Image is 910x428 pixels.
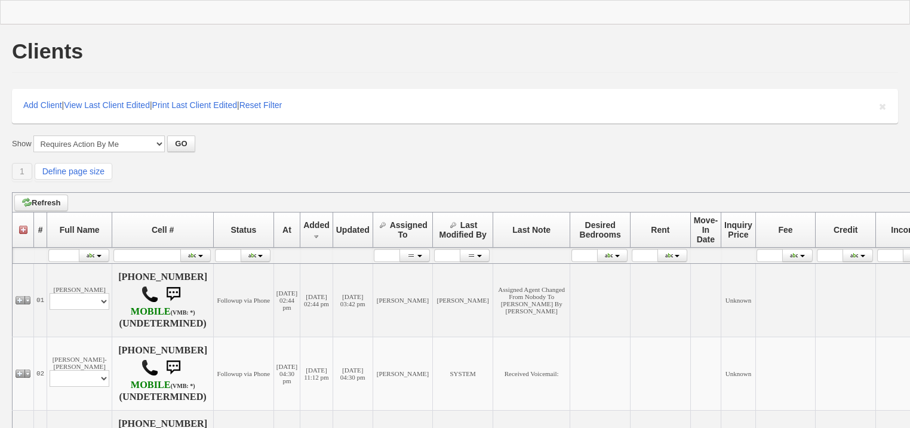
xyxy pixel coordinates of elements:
[171,383,195,389] font: (VMB: *)
[273,337,300,411] td: [DATE] 04:30 pm
[161,356,185,380] img: sms.png
[12,138,32,149] label: Show
[214,264,274,337] td: Followup via Phone
[14,195,68,211] a: Refresh
[282,225,291,235] span: At
[34,213,47,248] th: #
[580,220,621,239] span: Desired Bedrooms
[214,337,274,411] td: Followup via Phone
[47,264,112,337] td: [PERSON_NAME]
[34,264,47,337] td: 01
[47,337,112,411] td: [PERSON_NAME]-[PERSON_NAME]
[694,215,718,244] span: Move-In Date
[152,100,237,110] a: Print Last Client Edited
[231,225,257,235] span: Status
[60,225,100,235] span: Full Name
[390,220,428,239] span: Assigned To
[724,220,752,239] span: Inquiry Price
[273,264,300,337] td: [DATE] 02:44 pm
[34,337,47,411] td: 02
[333,264,373,337] td: [DATE] 03:42 pm
[161,282,185,306] img: sms.png
[433,337,493,411] td: SYSTEM
[141,285,159,303] img: call.png
[512,225,551,235] span: Last Note
[12,89,898,124] div: | | |
[779,225,793,235] span: Fee
[141,359,159,377] img: call.png
[651,225,669,235] span: Rent
[115,345,211,402] h4: [PHONE_NUMBER] (UNDETERMINED)
[12,41,83,62] h1: Clients
[115,272,211,329] h4: [PHONE_NUMBER] (UNDETERMINED)
[433,264,493,337] td: [PERSON_NAME]
[493,264,570,337] td: Assigned Agent Changed From Nobody To [PERSON_NAME] By [PERSON_NAME]
[333,337,373,411] td: [DATE] 04:30 pm
[373,264,433,337] td: [PERSON_NAME]
[336,225,370,235] span: Updated
[64,100,150,110] a: View Last Client Edited
[131,306,171,317] font: MOBILE
[152,225,174,235] span: Cell #
[23,100,62,110] a: Add Client
[35,163,112,180] a: Define page size
[131,306,195,317] b: Verizon Wireless
[167,136,195,152] button: GO
[171,309,195,316] font: (VMB: *)
[239,100,282,110] a: Reset Filter
[300,264,333,337] td: [DATE] 02:44 pm
[834,225,857,235] span: Credit
[131,380,171,390] font: MOBILE
[12,163,32,180] a: 1
[721,264,756,337] td: Unknown
[131,380,195,390] b: Verizon Wireless
[439,220,487,239] span: Last Modified By
[300,337,333,411] td: [DATE] 11:12 pm
[493,337,570,411] td: Received Voicemail:
[373,337,433,411] td: [PERSON_NAME]
[721,337,756,411] td: Unknown
[303,220,330,230] span: Added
